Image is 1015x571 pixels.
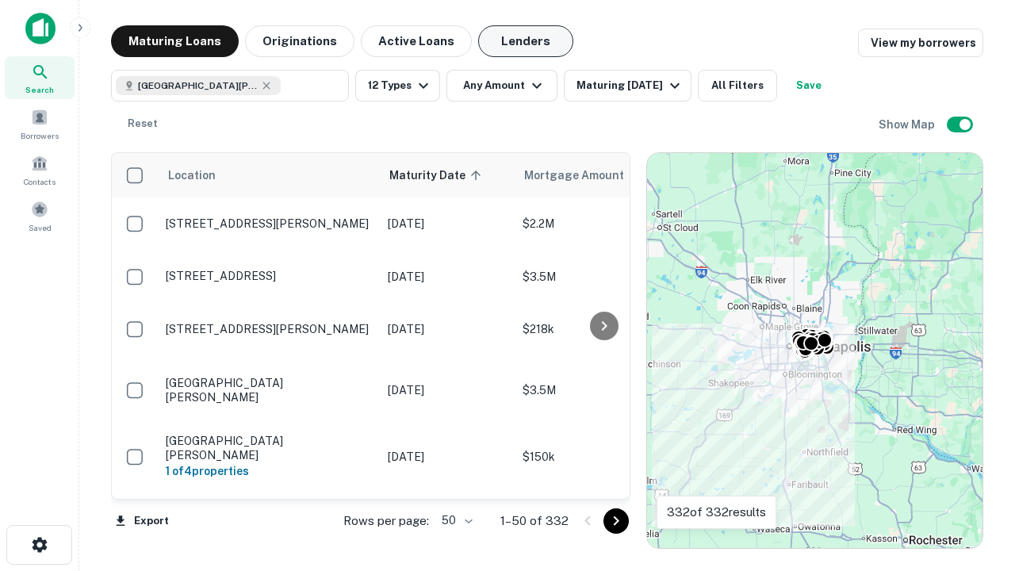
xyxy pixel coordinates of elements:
p: 332 of 332 results [667,503,766,522]
p: [DATE] [388,268,507,285]
div: 0 0 [647,153,982,548]
a: Saved [5,194,75,237]
a: View my borrowers [858,29,983,57]
a: Borrowers [5,102,75,145]
a: Search [5,56,75,99]
p: $3.5M [523,381,681,399]
p: $150k [523,448,681,466]
p: [DATE] [388,381,507,399]
button: Maturing Loans [111,25,239,57]
span: [GEOGRAPHIC_DATA][PERSON_NAME], [GEOGRAPHIC_DATA], [GEOGRAPHIC_DATA] [138,79,257,93]
span: Borrowers [21,129,59,142]
button: Any Amount [446,70,557,102]
img: capitalize-icon.png [25,13,56,44]
h6: 1 of 4 properties [166,462,372,480]
span: Maturity Date [389,166,486,185]
p: [DATE] [388,448,507,466]
p: [GEOGRAPHIC_DATA][PERSON_NAME] [166,376,372,404]
p: $3.5M [523,268,681,285]
p: [STREET_ADDRESS] [166,269,372,283]
p: $218k [523,320,681,338]
div: Maturing [DATE] [576,76,684,95]
span: Search [25,83,54,96]
button: Maturing [DATE] [564,70,691,102]
button: Active Loans [361,25,472,57]
button: Go to next page [603,508,629,534]
a: Contacts [5,148,75,191]
h6: Show Map [879,116,937,133]
button: Originations [245,25,354,57]
p: [GEOGRAPHIC_DATA][PERSON_NAME] [166,434,372,462]
span: Contacts [24,175,56,188]
th: Location [158,153,380,197]
button: Lenders [478,25,573,57]
p: $2.2M [523,215,681,232]
th: Mortgage Amount [515,153,689,197]
iframe: Chat Widget [936,444,1015,520]
p: Rows per page: [343,512,429,531]
button: Export [111,509,173,533]
p: [DATE] [388,215,507,232]
div: 50 [435,509,475,532]
p: [STREET_ADDRESS][PERSON_NAME] [166,217,372,231]
button: 12 Types [355,70,440,102]
p: [STREET_ADDRESS][PERSON_NAME] [166,322,372,336]
button: Save your search to get updates of matches that match your search criteria. [783,70,834,102]
button: Reset [117,108,168,140]
th: Maturity Date [380,153,515,197]
p: [DATE] [388,320,507,338]
span: Saved [29,221,52,234]
span: Location [167,166,216,185]
button: All Filters [698,70,777,102]
span: Mortgage Amount [524,166,645,185]
p: 1–50 of 332 [500,512,569,531]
